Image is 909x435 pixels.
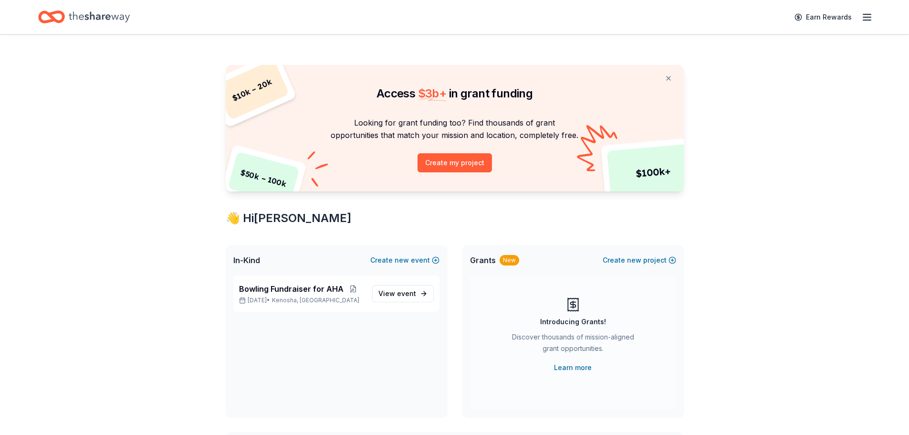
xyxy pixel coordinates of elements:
div: Introducing Grants! [540,316,606,328]
span: event [397,289,416,297]
a: Home [38,6,130,28]
div: New [500,255,519,265]
span: $ 3b + [418,86,447,100]
span: In-Kind [233,255,260,266]
a: Learn more [554,362,592,373]
p: [DATE] • [239,297,365,304]
a: Earn Rewards [789,9,857,26]
span: new [395,255,409,266]
button: Createnewevent [370,255,439,266]
span: Kenosha, [GEOGRAPHIC_DATA] [272,297,359,304]
div: 👋 Hi [PERSON_NAME] [226,211,684,226]
span: Grants [470,255,496,266]
div: $ 10k – 20k [215,59,289,120]
span: Bowling Fundraiser for AHA [239,283,344,295]
span: new [627,255,641,266]
button: Create my project [418,153,492,172]
button: Createnewproject [603,255,676,266]
span: Access in grant funding [376,86,533,100]
a: View event [372,285,434,302]
p: Looking for grant funding too? Find thousands of grant opportunities that match your mission and ... [237,117,672,142]
div: Discover thousands of mission-aligned grant opportunities. [508,331,638,358]
span: View [378,288,416,299]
